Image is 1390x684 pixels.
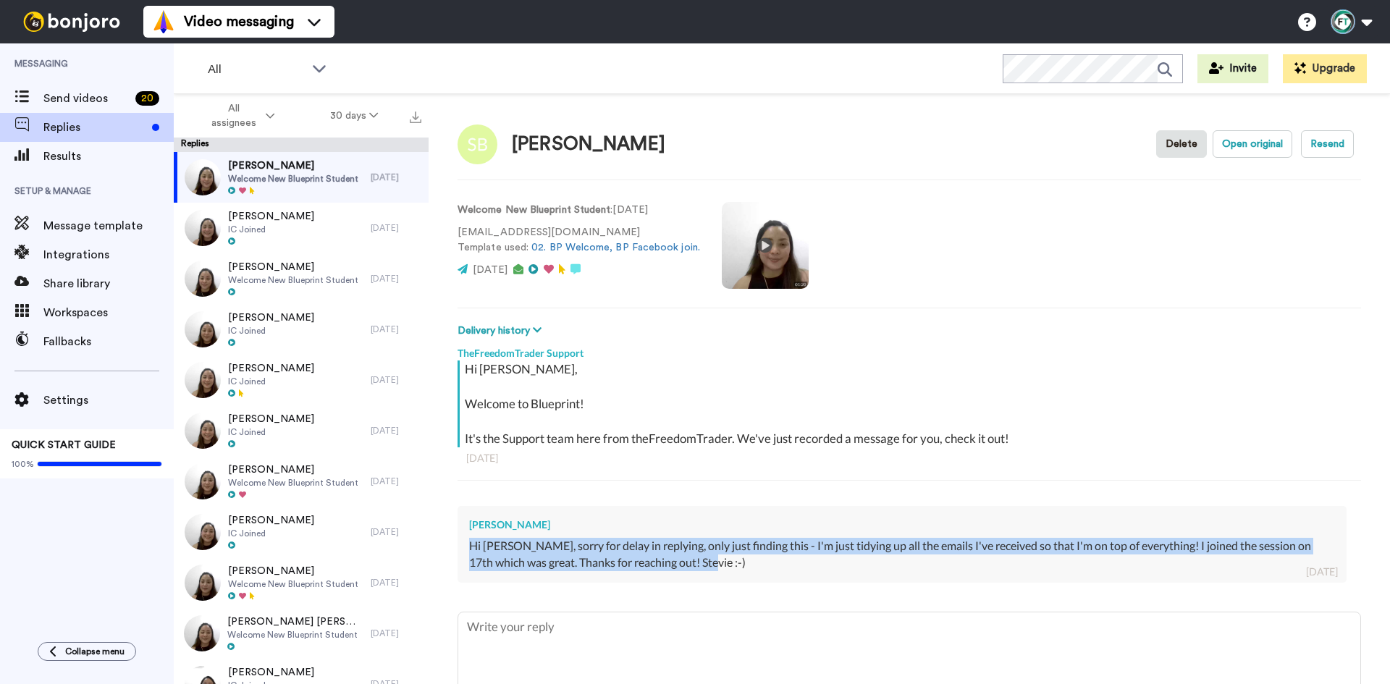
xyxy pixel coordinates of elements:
[12,458,34,470] span: 100%
[1301,130,1354,158] button: Resend
[228,274,358,286] span: Welcome New Blueprint Student
[228,260,358,274] span: [PERSON_NAME]
[185,514,221,550] img: f3860f1b-1e5f-4786-ba7e-e00bd0cba296-thumb.jpg
[228,159,358,173] span: [PERSON_NAME]
[208,61,305,78] span: All
[174,304,429,355] a: [PERSON_NAME]IC Joined[DATE]
[174,138,429,152] div: Replies
[185,362,221,398] img: 6748d7b8-f0a0-4b27-b275-e9e9448a573b-thumb.jpg
[228,564,358,578] span: [PERSON_NAME]
[17,12,126,32] img: bj-logo-header-white.svg
[43,246,174,263] span: Integrations
[185,210,221,246] img: 160ae524-c6d5-4cf6-9a17-a748041f6eed-thumb.jpg
[228,463,358,477] span: [PERSON_NAME]
[174,456,429,507] a: [PERSON_NAME]Welcome New Blueprint Student[DATE]
[531,242,700,253] a: 02. BP Welcome, BP Facebook join.
[228,224,314,235] span: IC Joined
[184,12,294,32] span: Video messaging
[228,528,314,539] span: IC Joined
[410,111,421,123] img: export.svg
[185,311,221,347] img: 5bf82f0f-54be-4735-86ad-8dc58576fe92-thumb.jpg
[152,10,175,33] img: vm-color.svg
[174,608,429,659] a: [PERSON_NAME] [PERSON_NAME]Welcome New Blueprint Student[DATE]
[371,628,421,639] div: [DATE]
[469,518,1335,532] div: [PERSON_NAME]
[228,665,314,680] span: [PERSON_NAME]
[1283,54,1367,83] button: Upgrade
[174,253,429,304] a: [PERSON_NAME]Welcome New Blueprint Student[DATE]
[371,425,421,436] div: [DATE]
[228,361,314,376] span: [PERSON_NAME]
[38,642,136,661] button: Collapse menu
[1306,565,1338,579] div: [DATE]
[458,124,497,164] img: Image of Stevie Brown
[228,513,314,528] span: [PERSON_NAME]
[135,91,159,106] div: 20
[371,526,421,538] div: [DATE]
[371,222,421,234] div: [DATE]
[228,325,314,337] span: IC Joined
[228,173,358,185] span: Welcome New Blueprint Student
[228,311,314,325] span: [PERSON_NAME]
[228,477,358,489] span: Welcome New Blueprint Student
[174,557,429,608] a: [PERSON_NAME]Welcome New Blueprint Student[DATE]
[371,577,421,588] div: [DATE]
[177,96,303,136] button: All assignees
[43,119,146,136] span: Replies
[473,265,507,275] span: [DATE]
[184,615,220,651] img: 4f2180c1-f9a3-4fc1-a87d-374abcc0678f-thumb.jpg
[458,225,700,256] p: [EMAIL_ADDRESS][DOMAIN_NAME] Template used:
[185,463,221,499] img: 70c89f95-3606-4aa6-95f4-c372546476f7-thumb.jpg
[228,376,314,387] span: IC Joined
[174,152,429,203] a: [PERSON_NAME]Welcome New Blueprint Student[DATE]
[1197,54,1268,83] button: Invite
[12,440,116,450] span: QUICK START GUIDE
[43,304,174,321] span: Workspaces
[371,273,421,284] div: [DATE]
[227,615,363,629] span: [PERSON_NAME] [PERSON_NAME]
[185,261,221,297] img: 5222c18f-c11d-406e-bb35-b27be5967eb3-thumb.jpg
[371,324,421,335] div: [DATE]
[303,103,406,129] button: 30 days
[469,538,1335,571] div: Hi [PERSON_NAME], sorry for delay in replying, only just finding this - I'm just tidying up all t...
[185,159,221,195] img: 7ed3ad1a-63e6-410d-bf53-c4d1d5d361be-thumb.jpg
[174,405,429,456] a: [PERSON_NAME]IC Joined[DATE]
[512,134,665,155] div: [PERSON_NAME]
[43,217,174,235] span: Message template
[1213,130,1292,158] button: Open original
[371,172,421,183] div: [DATE]
[43,392,174,409] span: Settings
[228,209,314,224] span: [PERSON_NAME]
[371,476,421,487] div: [DATE]
[174,203,429,253] a: [PERSON_NAME]IC Joined[DATE]
[65,646,125,657] span: Collapse menu
[228,578,358,590] span: Welcome New Blueprint Student
[228,412,314,426] span: [PERSON_NAME]
[458,339,1361,360] div: TheFreedomTrader Support
[174,355,429,405] a: [PERSON_NAME]IC Joined[DATE]
[227,629,363,641] span: Welcome New Blueprint Student
[458,205,610,215] strong: Welcome New Blueprint Student
[174,507,429,557] a: [PERSON_NAME]IC Joined[DATE]
[465,360,1357,447] div: Hi [PERSON_NAME], Welcome to Blueprint! It's the Support team here from theFreedomTrader. We've j...
[185,565,221,601] img: 45ee70c7-d7c1-48d8-91f0-343723d72b29-thumb.jpg
[1156,130,1207,158] button: Delete
[43,148,174,165] span: Results
[405,105,426,127] button: Export all results that match these filters now.
[458,323,546,339] button: Delivery history
[204,101,263,130] span: All assignees
[43,90,130,107] span: Send videos
[228,426,314,438] span: IC Joined
[185,413,221,449] img: 7bbe2272-4eb6-45af-9b09-e8aef15ba317-thumb.jpg
[371,374,421,386] div: [DATE]
[458,203,700,218] p: : [DATE]
[43,333,174,350] span: Fallbacks
[43,275,174,292] span: Share library
[466,451,1352,465] div: [DATE]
